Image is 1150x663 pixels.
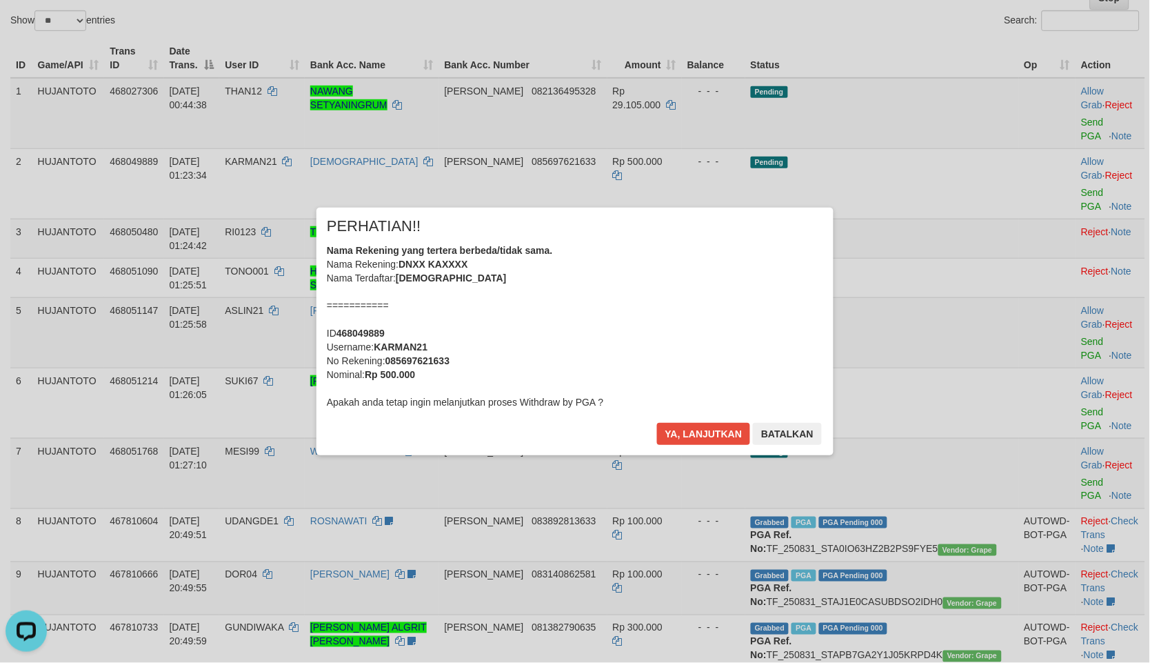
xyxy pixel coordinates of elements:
button: Open LiveChat chat widget [6,6,47,47]
button: Ya, lanjutkan [657,423,751,445]
b: DNXX KAXXXX [399,259,467,270]
b: 468049889 [336,328,385,339]
b: [DEMOGRAPHIC_DATA] [396,273,506,284]
b: Rp 500.000 [365,369,415,380]
b: 085697621633 [385,355,450,366]
div: Nama Rekening: Nama Terdaftar: =========== ID Username: No Rekening: Nominal: Apakah anda tetap i... [327,244,823,409]
b: Nama Rekening yang tertera berbeda/tidak sama. [327,245,553,256]
span: PERHATIAN!! [327,219,421,233]
button: Batalkan [753,423,822,445]
b: KARMAN21 [374,342,427,353]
